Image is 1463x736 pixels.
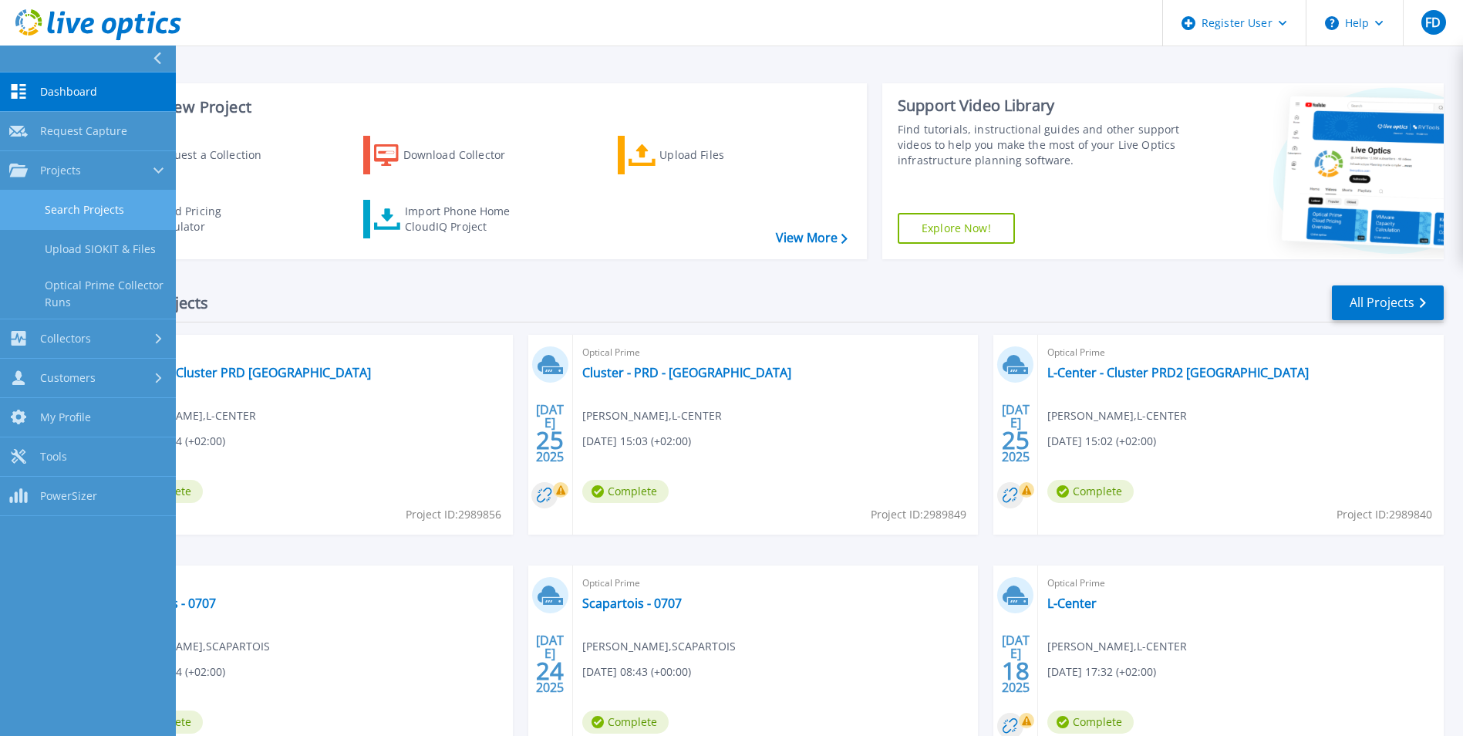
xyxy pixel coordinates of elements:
[1002,434,1030,447] span: 25
[898,122,1184,168] div: Find tutorials, instructional guides and other support videos to help you make the most of your L...
[582,711,669,734] span: Complete
[1332,285,1444,320] a: All Projects
[582,663,691,680] span: [DATE] 08:43 (+00:00)
[40,489,97,503] span: PowerSizer
[110,136,281,174] a: Request a Collection
[1047,663,1156,680] span: [DATE] 17:32 (+02:00)
[1047,407,1187,424] span: [PERSON_NAME] , L-CENTER
[1425,16,1441,29] span: FD
[406,506,501,523] span: Project ID: 2989856
[116,344,504,361] span: Optical Prime
[582,638,736,655] span: [PERSON_NAME] , SCAPARTOIS
[1001,405,1030,461] div: [DATE] 2025
[582,344,969,361] span: Optical Prime
[1047,711,1134,734] span: Complete
[1337,506,1432,523] span: Project ID: 2989840
[116,638,270,655] span: [PERSON_NAME] , SCAPARTOIS
[40,371,96,385] span: Customers
[1001,636,1030,692] div: [DATE] 2025
[40,164,81,177] span: Projects
[151,204,275,235] div: Cloud Pricing Calculator
[116,365,371,380] a: L-Center - Cluster PRD [GEOGRAPHIC_DATA]
[535,636,565,692] div: [DATE] 2025
[536,664,564,677] span: 24
[582,433,691,450] span: [DATE] 15:03 (+02:00)
[776,231,848,245] a: View More
[405,204,525,235] div: Import Phone Home CloudIQ Project
[1047,575,1434,592] span: Optical Prime
[582,407,722,424] span: [PERSON_NAME] , L-CENTER
[40,410,91,424] span: My Profile
[1047,433,1156,450] span: [DATE] 15:02 (+02:00)
[116,407,256,424] span: [PERSON_NAME] , L-CENTER
[40,85,97,99] span: Dashboard
[582,575,969,592] span: Optical Prime
[582,480,669,503] span: Complete
[153,140,277,170] div: Request a Collection
[40,450,67,464] span: Tools
[618,136,790,174] a: Upload Files
[1002,664,1030,677] span: 18
[1047,480,1134,503] span: Complete
[1047,344,1434,361] span: Optical Prime
[536,434,564,447] span: 25
[116,575,504,592] span: Optical Prime
[40,124,127,138] span: Request Capture
[363,136,535,174] a: Download Collector
[582,596,682,611] a: Scapartois - 0707
[898,96,1184,116] div: Support Video Library
[1047,638,1187,655] span: [PERSON_NAME] , L-CENTER
[1047,596,1097,611] a: L-Center
[40,332,91,346] span: Collectors
[1047,365,1309,380] a: L-Center - Cluster PRD2 [GEOGRAPHIC_DATA]
[110,200,281,238] a: Cloud Pricing Calculator
[535,405,565,461] div: [DATE] 2025
[582,365,791,380] a: Cluster - PRD - [GEOGRAPHIC_DATA]
[659,140,783,170] div: Upload Files
[403,140,527,170] div: Download Collector
[898,213,1015,244] a: Explore Now!
[110,99,847,116] h3: Start a New Project
[871,506,966,523] span: Project ID: 2989849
